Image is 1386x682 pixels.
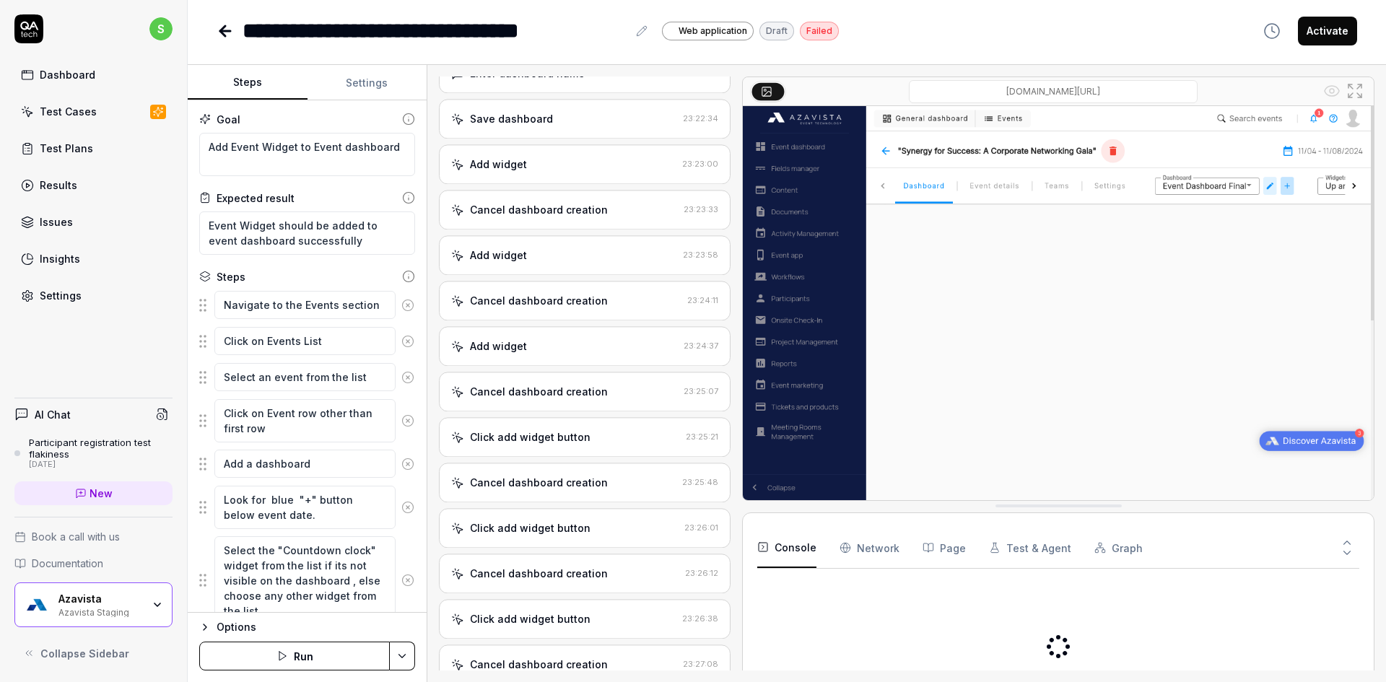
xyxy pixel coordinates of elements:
[217,112,240,127] div: Goal
[396,291,420,320] button: Remove step
[470,338,527,354] div: Add widget
[29,460,173,470] div: [DATE]
[684,341,718,351] time: 23:24:37
[40,214,73,229] div: Issues
[14,529,173,544] a: Book a call with us
[1255,17,1289,45] button: View version history
[199,290,415,320] div: Suggestions
[682,478,718,488] time: 23:25:48
[40,288,82,303] div: Settings
[14,437,173,470] a: Participant registration test flakiness[DATE]
[40,646,129,661] span: Collapse Sidebar
[14,134,173,162] a: Test Plans
[743,106,1374,500] img: Screenshot
[470,566,608,581] div: Cancel dashboard creation
[217,269,245,284] div: Steps
[188,66,308,100] button: Steps
[470,611,590,626] div: Click add widget button
[58,606,142,617] div: Azavista Staging
[40,141,93,156] div: Test Plans
[470,66,585,81] div: Enter dashboard name
[470,520,590,535] div: Click add widget button
[470,475,608,490] div: Cancel dashboard creation
[308,66,427,100] button: Settings
[199,618,415,636] button: Options
[14,245,173,273] a: Insights
[14,481,173,505] a: New
[396,363,420,392] button: Remove step
[470,202,608,217] div: Cancel dashboard creation
[14,97,173,126] a: Test Cases
[199,449,415,479] div: Suggestions
[40,67,95,82] div: Dashboard
[32,556,103,571] span: Documentation
[24,592,50,618] img: Azavista Logo
[470,248,527,263] div: Add widget
[396,566,420,595] button: Remove step
[470,429,590,445] div: Click add widget button
[396,450,420,478] button: Remove step
[14,582,173,627] button: Azavista LogoAzavistaAzavista Staging
[199,642,390,670] button: Run
[40,104,97,119] div: Test Cases
[396,406,420,435] button: Remove step
[682,159,718,170] time: 23:23:00
[32,529,120,544] span: Book a call with us
[800,22,839,40] div: Failed
[679,25,747,38] span: Web application
[199,535,415,626] div: Suggestions
[683,660,718,670] time: 23:27:08
[199,362,415,393] div: Suggestions
[470,384,608,399] div: Cancel dashboard creation
[29,437,173,460] div: Participant registration test flakiness
[757,528,816,568] button: Console
[14,281,173,310] a: Settings
[40,178,77,193] div: Results
[470,293,608,308] div: Cancel dashboard creation
[759,22,794,40] div: Draft
[686,432,718,442] time: 23:25:21
[14,208,173,236] a: Issues
[396,493,420,522] button: Remove step
[14,556,173,571] a: Documentation
[1094,528,1143,568] button: Graph
[14,61,173,89] a: Dashboard
[14,171,173,199] a: Results
[683,114,718,124] time: 23:22:34
[90,486,113,501] span: New
[989,528,1071,568] button: Test & Agent
[199,398,415,443] div: Suggestions
[40,251,80,266] div: Insights
[1298,17,1357,45] button: Activate
[35,407,71,422] h4: AI Chat
[396,327,420,356] button: Remove step
[14,639,173,668] button: Collapse Sidebar
[686,69,718,79] time: 23:21:53
[1343,79,1367,102] button: Open in full screen
[217,618,415,636] div: Options
[470,157,527,172] div: Add widget
[684,205,718,215] time: 23:23:33
[687,296,718,306] time: 23:24:11
[199,485,415,530] div: Suggestions
[683,250,718,261] time: 23:23:58
[1320,79,1343,102] button: Show all interative elements
[58,593,142,606] div: Azavista
[149,17,173,40] span: s
[684,523,718,533] time: 23:26:01
[199,326,415,357] div: Suggestions
[217,191,295,206] div: Expected result
[662,21,754,40] a: Web application
[923,528,966,568] button: Page
[470,657,608,672] div: Cancel dashboard creation
[682,614,718,624] time: 23:26:38
[470,111,553,126] div: Save dashboard
[684,387,718,397] time: 23:25:07
[149,14,173,43] button: s
[840,528,899,568] button: Network
[685,569,718,579] time: 23:26:12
